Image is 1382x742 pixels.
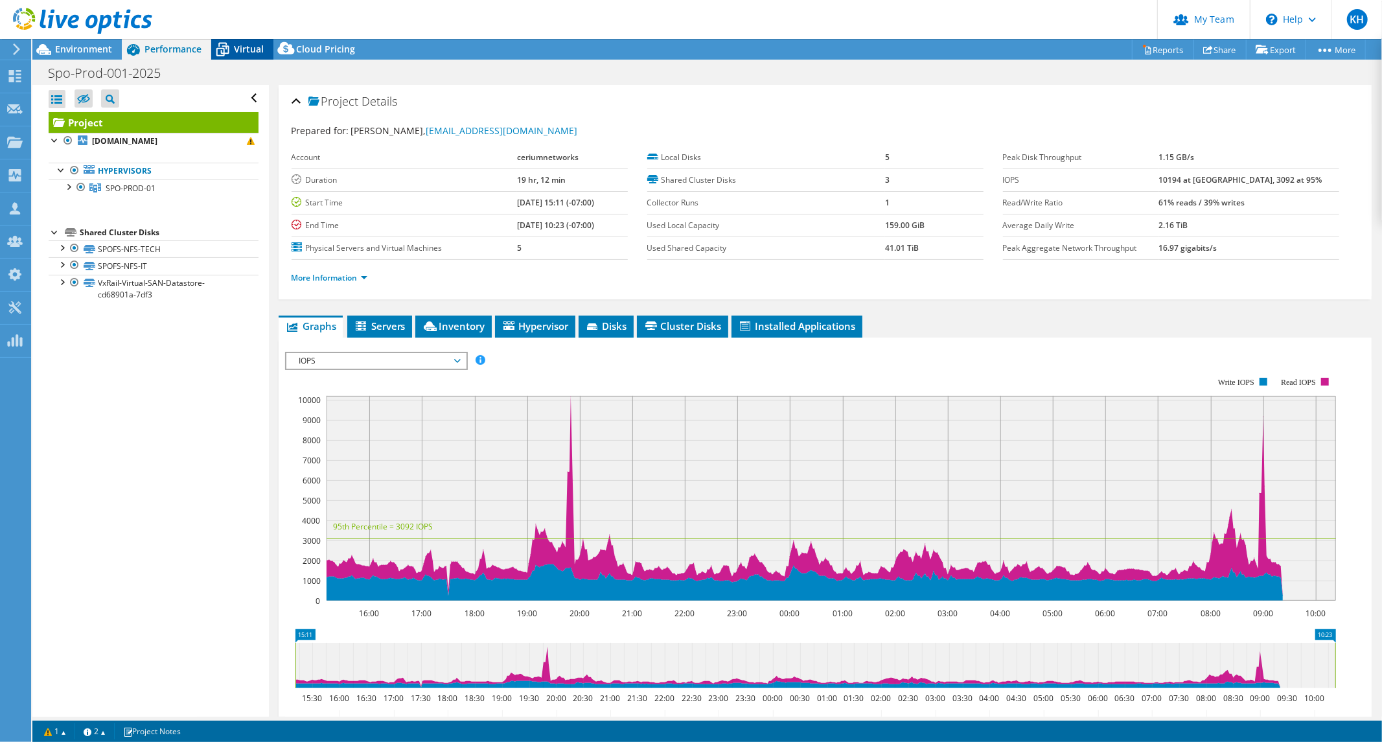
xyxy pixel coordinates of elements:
text: 05:00 [1033,693,1054,704]
text: 01:30 [844,693,864,704]
text: 06:00 [1095,608,1115,619]
text: 23:00 [708,693,728,704]
text: 23:30 [735,693,755,704]
b: 5 [517,242,522,253]
text: 04:00 [990,608,1010,619]
label: End Time [292,219,517,232]
text: 21:00 [600,693,620,704]
text: 10:00 [1304,693,1324,704]
b: [DATE] 10:23 (-07:00) [517,220,594,231]
span: SPO-PROD-01 [106,183,155,194]
text: 16:00 [329,693,349,704]
text: 06:00 [1088,693,1108,704]
a: Export [1246,40,1306,60]
text: Write IOPS [1218,378,1254,387]
text: 07:00 [1147,608,1168,619]
text: 19:00 [517,608,537,619]
text: 17:00 [411,608,432,619]
svg: \n [1266,14,1278,25]
text: 9000 [303,415,321,426]
text: 08:00 [1201,608,1221,619]
a: [EMAIL_ADDRESS][DOMAIN_NAME] [426,124,578,137]
b: 10194 at [GEOGRAPHIC_DATA], 3092 at 95% [1158,174,1322,185]
b: 5 [885,152,890,163]
text: 07:00 [1142,693,1162,704]
div: Shared Cluster Disks [80,225,259,240]
text: 16:30 [356,693,376,704]
label: Start Time [292,196,517,209]
b: 16.97 gigabits/s [1158,242,1217,253]
text: 02:00 [871,693,891,704]
a: VxRail-Virtual-SAN-Datastore-cd68901a-7df3 [49,275,259,303]
text: 20:00 [570,608,590,619]
label: Account [292,151,517,164]
text: 09:00 [1250,693,1270,704]
span: Environment [55,43,112,55]
text: 20:30 [573,693,593,704]
text: 01:00 [833,608,853,619]
text: Read IOPS [1281,378,1316,387]
text: 19:00 [492,693,512,704]
text: 7000 [303,455,321,466]
text: 00:00 [779,608,800,619]
text: 2000 [303,555,321,566]
text: 20:00 [546,693,566,704]
label: IOPS [1003,174,1158,187]
span: Virtual [234,43,264,55]
text: 09:30 [1277,693,1297,704]
text: 18:00 [465,608,485,619]
span: Details [362,93,398,109]
span: Hypervisor [501,319,569,332]
text: 06:30 [1114,693,1134,704]
b: 159.00 GiB [885,220,925,231]
text: 08:30 [1223,693,1243,704]
text: 21:00 [622,608,642,619]
text: 1000 [303,575,321,586]
text: 15:30 [302,693,322,704]
span: Installed Applications [738,319,856,332]
label: Read/Write Ratio [1003,196,1158,209]
span: Graphs [285,319,336,332]
b: [DATE] 15:11 (-07:00) [517,197,594,208]
span: Cloud Pricing [296,43,355,55]
a: 2 [75,723,115,739]
label: Collector Runs [647,196,886,209]
span: IOPS [293,353,459,369]
span: Disks [585,319,627,332]
label: Local Disks [647,151,886,164]
text: 10:00 [1306,608,1326,619]
text: 21:30 [627,693,647,704]
b: 19 hr, 12 min [517,174,566,185]
text: 5000 [303,495,321,506]
text: 22:00 [654,693,674,704]
b: 61% reads / 39% writes [1158,197,1245,208]
text: 22:30 [682,693,702,704]
span: [PERSON_NAME], [351,124,578,137]
text: 08:00 [1196,693,1216,704]
span: Project [308,95,359,108]
a: Project [49,112,259,133]
a: Reports [1132,40,1194,60]
h1: Spo-Prod-001-2025 [42,66,181,80]
a: 1 [35,723,75,739]
text: 03:00 [925,693,945,704]
span: KH [1347,9,1368,30]
text: 17:30 [411,693,431,704]
b: ceriumnetworks [517,152,579,163]
text: 09:00 [1253,608,1273,619]
text: 03:00 [938,608,958,619]
text: 19:30 [519,693,539,704]
label: Used Local Capacity [647,219,886,232]
text: 03:30 [952,693,973,704]
b: [DOMAIN_NAME] [92,135,157,146]
text: 02:00 [885,608,905,619]
text: 4000 [302,515,320,526]
label: Peak Disk Throughput [1003,151,1158,164]
b: 3 [885,174,890,185]
a: More [1306,40,1366,60]
text: 16:00 [359,608,379,619]
text: 6000 [303,475,321,486]
text: 01:00 [817,693,837,704]
label: Prepared for: [292,124,349,137]
span: Servers [354,319,406,332]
